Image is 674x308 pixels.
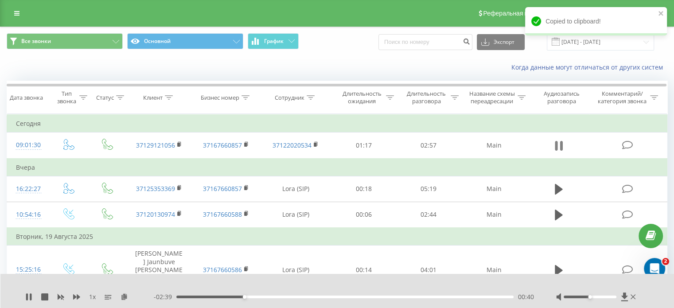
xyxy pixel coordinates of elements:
input: Поиск по номеру [378,34,472,50]
td: Сегодня [7,115,667,133]
a: 37167660857 [203,141,242,149]
div: Аудиозапись разговора [536,90,588,105]
td: Вторник, 19 Августа 2025 [7,228,667,246]
div: Длительность разговора [404,90,448,105]
div: Тип звонка [56,90,77,105]
td: Lora (SIP) [260,246,332,294]
td: Main [460,133,527,159]
button: Все звонки [7,33,123,49]
div: Название схемы переадресации [469,90,515,105]
span: 1 x [89,292,96,301]
div: Accessibility label [588,295,592,299]
td: 00:06 [332,202,396,228]
span: 2 [662,258,669,265]
td: 02:44 [396,202,460,228]
div: Длительность ожидания [340,90,384,105]
span: Все звонки [21,38,51,45]
div: Бизнес номер [201,94,239,101]
td: 01:17 [332,133,396,159]
div: Copied to clipboard! [525,7,667,35]
td: 00:14 [332,246,396,294]
div: Accessibility label [243,295,246,299]
a: 37120130974 [136,210,175,218]
div: Статус [96,94,114,101]
a: 37129121056 [136,141,175,149]
td: [PERSON_NAME] Jaunbuve [PERSON_NAME] 2023. 07 [125,246,192,294]
td: Lora (SIP) [260,202,332,228]
a: 37122020534 [273,141,312,149]
span: График [264,38,284,44]
td: 00:18 [332,176,396,202]
button: Основной [127,33,243,49]
div: 10:54:16 [16,206,39,223]
td: Main [460,176,527,202]
div: Сотрудник [275,94,304,101]
div: 09:01:30 [16,136,39,154]
td: 04:01 [396,246,460,294]
button: Экспорт [477,34,525,50]
div: Комментарий/категория звонка [596,90,648,105]
td: Lora (SIP) [260,176,332,202]
a: Когда данные могут отличаться от других систем [511,63,667,71]
div: 16:22:27 [16,180,39,198]
td: Main [460,202,527,228]
td: 05:19 [396,176,460,202]
a: 37167660588 [203,210,242,218]
div: 15:25:16 [16,261,39,278]
iframe: Intercom live chat [644,258,665,279]
td: Main [460,246,527,294]
div: Клиент [143,94,163,101]
span: 00:40 [518,292,534,301]
div: Дата звонка [10,94,43,101]
span: - 02:39 [154,292,176,301]
button: График [248,33,299,49]
td: Вчера [7,159,667,176]
a: 37167660586 [203,265,242,274]
a: 37167660857 [203,184,242,193]
a: 37125353369 [136,184,175,193]
button: close [658,10,664,18]
td: 02:57 [396,133,460,159]
span: Реферальная программа [483,10,556,17]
